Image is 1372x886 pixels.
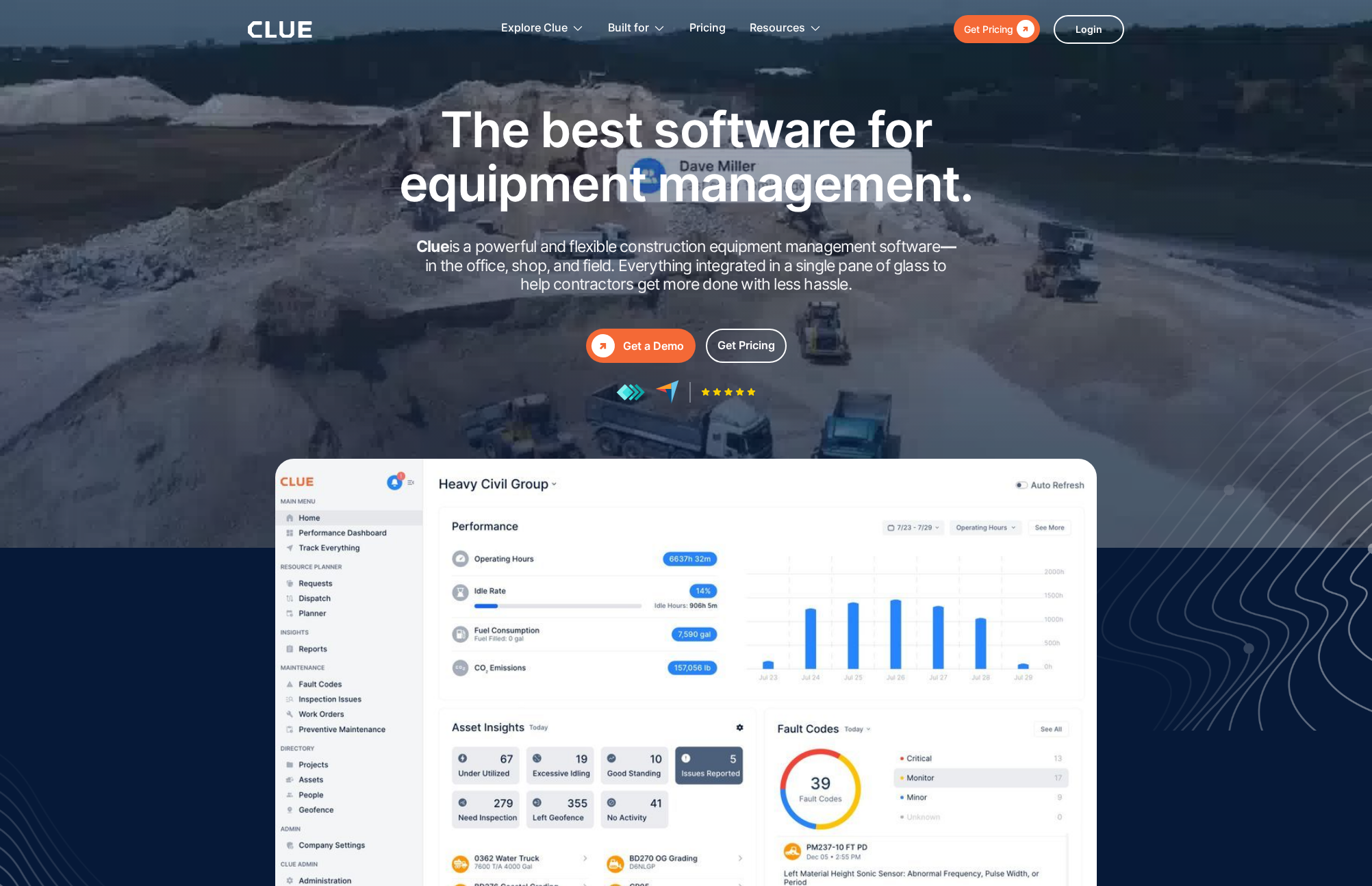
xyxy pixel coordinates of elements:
[416,237,449,256] strong: Clue
[964,21,1013,38] div: Get Pricing
[941,237,956,256] strong: —
[706,329,787,363] a: Get Pricing
[378,102,994,210] h1: The best software for equipment management.
[750,7,822,50] div: Resources
[412,238,960,294] h2: is a powerful and flexible construction equipment management software in the office, shop, and fi...
[616,383,645,401] img: reviews at getapp
[1013,21,1034,38] div: 
[655,380,679,404] img: reviews at capterra
[501,7,584,50] div: Explore Clue
[701,388,756,396] img: Five-star rating icon
[717,337,775,354] div: Get Pricing
[608,7,649,50] div: Built for
[954,15,1040,43] a: Get Pricing
[501,7,568,50] div: Explore Clue
[1069,325,1372,731] img: Design for fleet management software
[592,334,615,357] div: 
[750,7,805,50] div: Resources
[586,329,696,363] a: Get a Demo
[689,7,726,50] a: Pricing
[1054,15,1124,44] a: Login
[623,338,684,355] div: Get a Demo
[608,7,665,50] div: Built for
